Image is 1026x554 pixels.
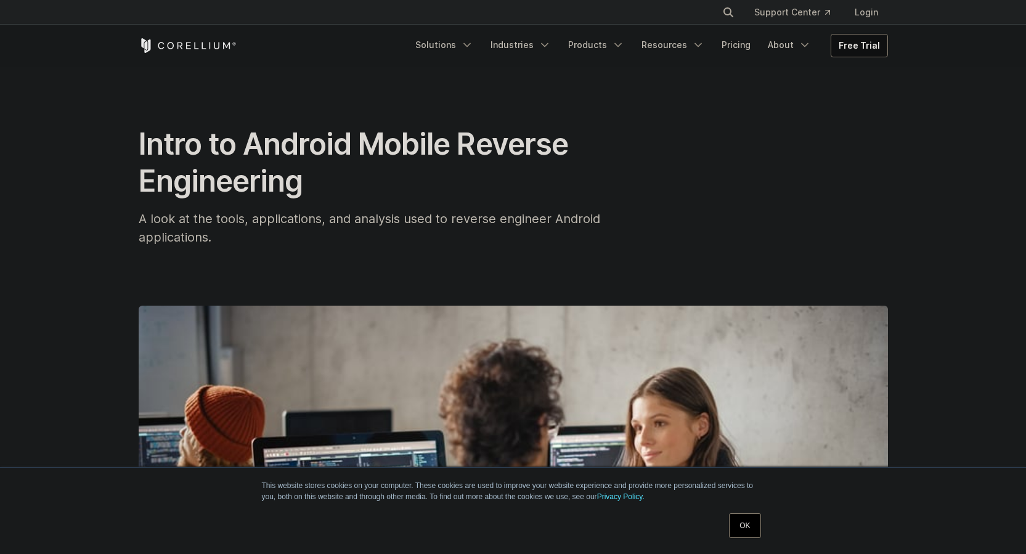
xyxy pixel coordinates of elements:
[845,1,888,23] a: Login
[714,34,758,56] a: Pricing
[408,34,888,57] div: Navigation Menu
[729,513,760,538] a: OK
[597,492,645,501] a: Privacy Policy.
[139,38,237,53] a: Corellium Home
[483,34,558,56] a: Industries
[561,34,632,56] a: Products
[744,1,840,23] a: Support Center
[760,34,818,56] a: About
[831,35,887,57] a: Free Trial
[139,126,568,199] span: Intro to Android Mobile Reverse Engineering
[717,1,739,23] button: Search
[408,34,481,56] a: Solutions
[262,480,765,502] p: This website stores cookies on your computer. These cookies are used to improve your website expe...
[707,1,888,23] div: Navigation Menu
[634,34,712,56] a: Resources
[139,211,600,245] span: A look at the tools, applications, and analysis used to reverse engineer Android applications.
